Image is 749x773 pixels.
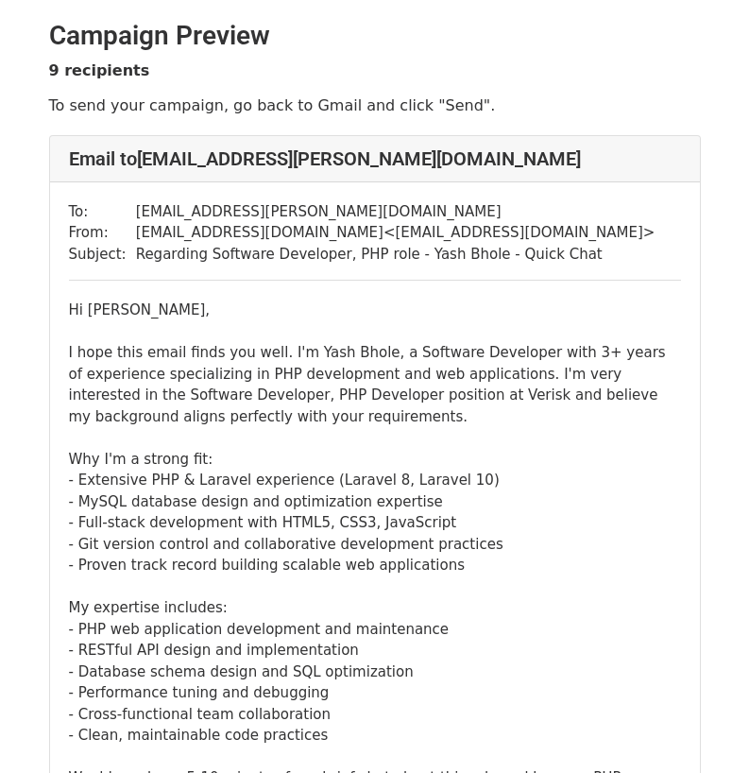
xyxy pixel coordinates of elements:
[69,201,136,223] td: To:
[49,61,150,79] strong: 9 recipients
[136,244,655,266] td: Regarding Software Developer, PHP role - Yash Bhole - Quick Chat
[136,222,655,244] td: [EMAIL_ADDRESS][DOMAIN_NAME] < [EMAIL_ADDRESS][DOMAIN_NAME] >
[136,201,655,223] td: [EMAIL_ADDRESS][PERSON_NAME][DOMAIN_NAME]
[69,244,136,266] td: Subject:
[69,222,136,244] td: From:
[69,147,681,170] h4: Email to [EMAIL_ADDRESS][PERSON_NAME][DOMAIN_NAME]
[49,95,701,115] p: To send your campaign, go back to Gmail and click "Send".
[49,20,701,52] h2: Campaign Preview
